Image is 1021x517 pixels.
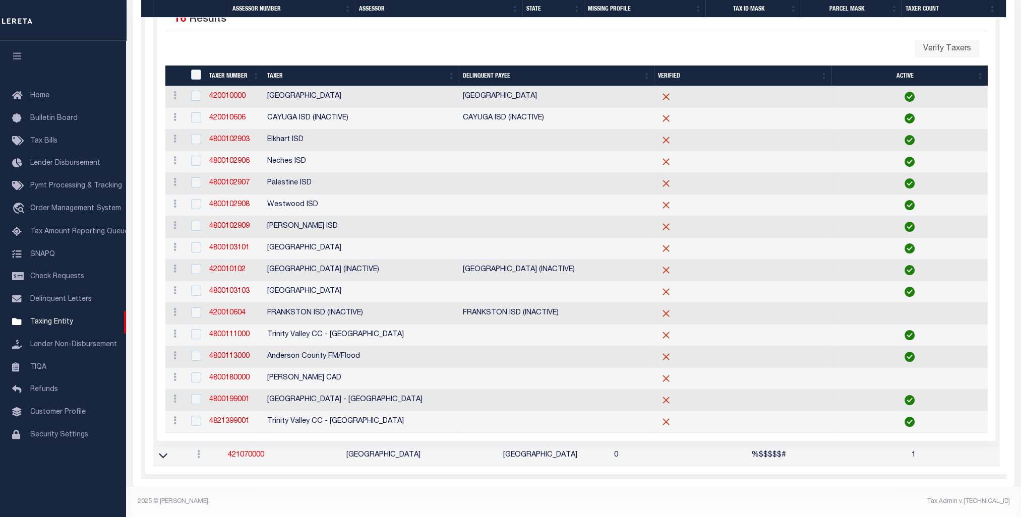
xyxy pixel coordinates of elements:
[12,203,28,216] i: travel_explore
[654,66,831,86] th: Verified: activate to sort column ascending
[209,309,246,316] a: 420010604
[263,368,459,390] td: [PERSON_NAME] CAD
[209,353,250,360] a: 4800113000
[263,66,459,86] th: Taxer: activate to sort column ascending
[209,374,250,381] a: 4800180000
[263,390,459,411] td: [GEOGRAPHIC_DATA] - [GEOGRAPHIC_DATA]
[30,386,58,393] span: Refunds
[915,40,980,57] button: Verify Taxers
[905,352,915,362] img: check-icon-green.svg
[174,14,186,25] span: 16
[263,108,459,130] td: CAYUGA ISD (INACTIVE)
[30,409,86,416] span: Customer Profile
[30,182,122,189] span: Pymt Processing & Tracking
[209,418,250,425] a: 4821399001
[30,92,49,99] span: Home
[905,92,915,102] img: check-icon-green.svg
[263,281,459,303] td: [GEOGRAPHIC_DATA]
[209,396,250,403] a: 4800199001
[209,244,250,251] a: 4800103101
[459,108,654,130] td: CAYUGA ISD (INACTIVE)
[751,451,786,459] span: %$$$$$#
[209,158,250,165] a: 4800102906
[228,451,264,459] a: 421070000
[499,445,610,466] td: [GEOGRAPHIC_DATA]
[130,497,574,506] div: 2025 © [PERSON_NAME].
[30,318,73,326] span: Taxing Entity
[908,445,999,466] td: 1
[209,179,250,186] a: 4800102907
[905,287,915,297] img: check-icon-green.svg
[30,160,100,167] span: Lender Disbursement
[209,223,250,230] a: 4800102909
[263,173,459,195] td: Palestine ISD
[30,205,121,212] span: Order Management System
[30,115,78,122] span: Bulletin Board
[263,86,459,108] td: [GEOGRAPHIC_DATA]
[263,303,459,325] td: FRANKSTON ISD (INACTIVE)
[905,395,915,405] img: check-icon-green.svg
[30,363,46,370] span: TIQA
[923,45,971,53] span: Verify Taxers
[189,12,226,28] label: Results
[459,86,654,108] td: [GEOGRAPHIC_DATA]
[30,296,92,303] span: Delinquent Letters
[30,273,84,280] span: Check Requests
[263,260,459,281] td: [GEOGRAPHIC_DATA] (INACTIVE)
[209,266,246,273] a: 420010102
[30,431,88,438] span: Security Settings
[905,265,915,275] img: check-icon-green.svg
[905,157,915,167] img: check-icon-green.svg
[263,151,459,173] td: Neches ISD
[263,130,459,151] td: Elkhart ISD
[610,445,724,466] td: 0
[263,346,459,368] td: Anderson County FM/Flood
[263,238,459,260] td: [GEOGRAPHIC_DATA]
[905,178,915,188] img: check-icon-green.svg
[209,288,250,295] a: 4800103103
[905,330,915,340] img: check-icon-green.svg
[263,195,459,216] td: Westwood ISD
[209,201,250,208] a: 4800102908
[263,411,459,433] td: Trinity Valley CC - [GEOGRAPHIC_DATA]
[905,200,915,210] img: check-icon-green.svg
[30,250,55,257] span: SNAPQ
[342,445,499,466] td: [GEOGRAPHIC_DATA]
[905,113,915,123] img: check-icon-green.svg
[263,216,459,238] td: [PERSON_NAME] ISD
[209,93,246,100] a: 420010000
[905,222,915,232] img: check-icon-green.svg
[905,135,915,145] img: check-icon-green.svg
[459,260,654,281] td: [GEOGRAPHIC_DATA] (INACTIVE)
[905,243,915,253] img: check-icon-green.svg
[831,66,988,86] th: Active: activate to sort column ascending
[581,497,1010,506] div: Tax Admin v.[TECHNICAL_ID]
[209,136,250,143] a: 4800102903
[905,417,915,427] img: check-icon-green.svg
[459,66,654,86] th: Delinquent Payee: activate to sort column ascending
[209,114,246,121] a: 420010606
[263,325,459,346] td: Trinity Valley CC - [GEOGRAPHIC_DATA]
[459,303,654,325] td: FRANKSTON ISD (INACTIVE)
[30,138,57,145] span: Tax Bills
[30,228,129,235] span: Tax Amount Reporting Queue
[205,66,263,86] th: Taxer Number: activate to sort column ascending
[30,341,117,348] span: Lender Non-Disbursement
[209,331,250,338] a: 4800111000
